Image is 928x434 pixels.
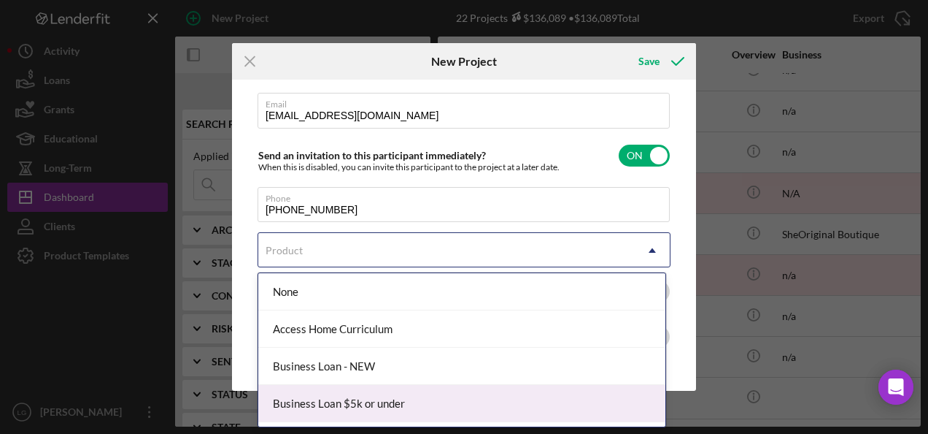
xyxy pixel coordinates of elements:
[431,55,497,68] h6: New Project
[638,47,660,76] div: Save
[258,162,560,172] div: When this is disabled, you can invite this participant to the project at a later date.
[258,348,665,385] div: Business Loan - NEW
[258,273,665,311] div: None
[624,47,696,76] button: Save
[878,370,913,405] div: Open Intercom Messenger
[258,311,665,348] div: Access Home Curriculum
[266,94,670,110] label: Email
[266,245,303,256] div: Product
[258,149,486,161] label: Send an invitation to this participant immediately?
[258,385,665,422] div: Business Loan $5k or under
[266,188,670,204] label: Phone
